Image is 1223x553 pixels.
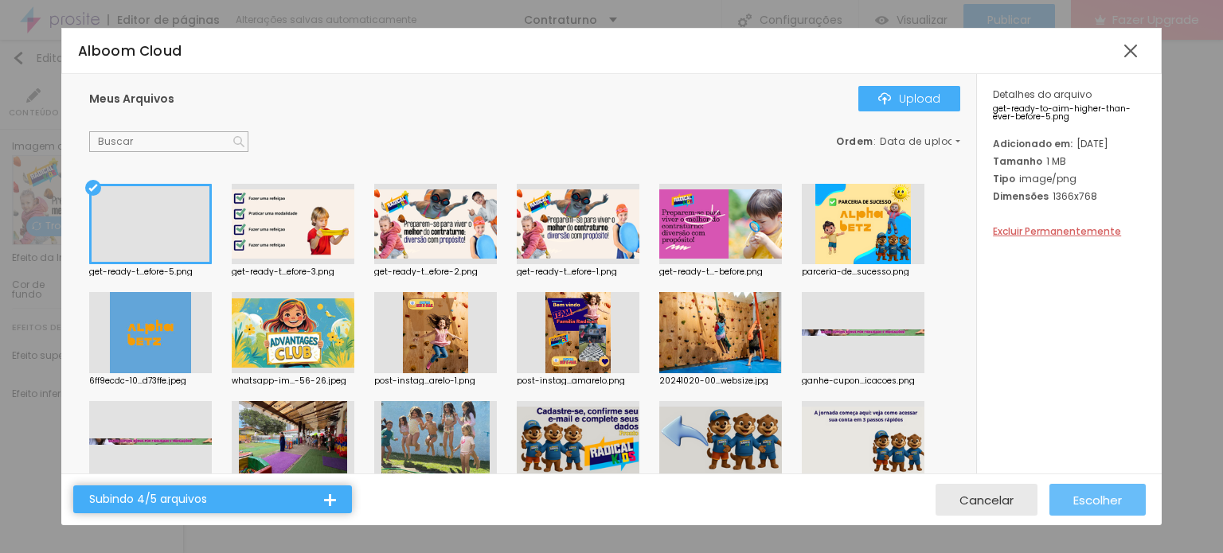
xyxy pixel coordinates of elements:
[993,224,1121,238] span: Excluir Permanentemente
[858,86,960,111] button: IconeUpload
[959,493,1014,507] span: Cancelar
[89,377,212,385] div: 6ff9ecdc-10...d73ffe.jpeg
[993,137,1073,150] span: Adicionado em:
[1049,484,1146,516] button: Escolher
[993,154,1146,168] div: 1 MB
[89,268,212,276] div: get-ready-t...efore-5.png
[517,377,639,385] div: post-instag...amarelo.png
[374,377,497,385] div: post-instag...arelo-1.png
[993,88,1092,101] span: Detalhes do arquivo
[993,137,1146,150] div: [DATE]
[936,484,1037,516] button: Cancelar
[517,268,639,276] div: get-ready-t...efore-1.png
[993,154,1042,168] span: Tamanho
[878,92,891,105] img: Icone
[836,134,873,148] span: Ordem
[233,136,244,147] img: Icone
[878,92,940,105] div: Upload
[993,172,1146,185] div: image/png
[89,131,248,152] input: Buscar
[993,189,1049,203] span: Dimensões
[232,377,354,385] div: whatsapp-im...-56-26.jpeg
[659,377,782,385] div: 20241020-00...websize.jpg
[232,268,354,276] div: get-ready-t...efore-3.png
[1073,493,1122,507] span: Escolher
[374,268,497,276] div: get-ready-t...efore-2.png
[993,189,1146,203] div: 1366x768
[836,137,960,146] div: :
[993,105,1146,121] span: get-ready-to-aim-higher-than-ever-before-5.png
[802,268,924,276] div: parceria-de...sucesso.png
[659,268,782,276] div: get-ready-t...-before.png
[89,91,174,107] span: Meus Arquivos
[78,41,182,60] span: Alboom Cloud
[89,493,324,505] div: Subindo 4/5 arquivos
[802,377,924,385] div: ganhe-cupon...icacoes.png
[880,137,963,146] span: Data de upload
[993,172,1015,185] span: Tipo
